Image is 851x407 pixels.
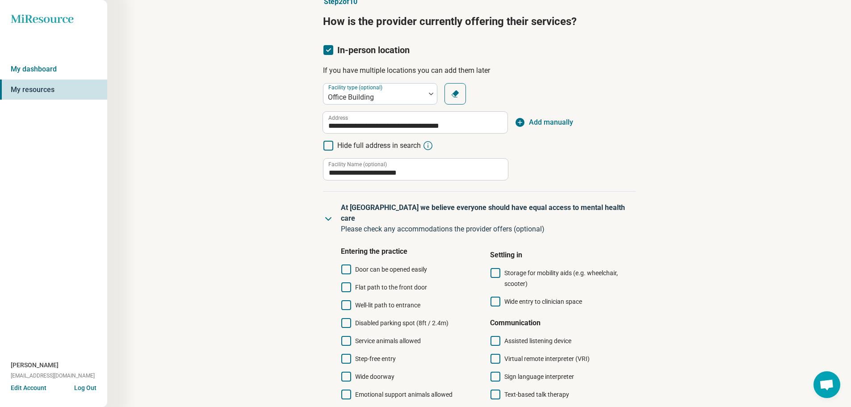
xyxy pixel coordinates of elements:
p: How is the provider currently offering their services? [323,14,636,29]
span: Virtual remote interpreter (VRI) [504,355,590,362]
span: Service animals allowed [355,337,421,344]
p: At [GEOGRAPHIC_DATA] we believe everyone should have equal access to mental health care [341,202,629,224]
span: Sign language interpreter [504,373,574,380]
summary: At [GEOGRAPHIC_DATA] we believe everyone should have equal access to mental health carePlease che... [341,192,629,239]
span: Wide entry to clinician space [504,298,582,305]
span: Emotional support animals allowed [355,391,453,398]
h4: Settling in [490,250,629,260]
span: Step-free entry [355,355,396,362]
button: Add manually [515,117,573,128]
label: Facility Name (optional) [328,162,387,167]
p: Please check any accommodations the provider offers (optional) [341,224,629,235]
label: Facility type (optional) [328,84,384,91]
p: If you have multiple locations you can add them later [323,65,636,76]
label: Address [328,115,348,121]
span: Hide full address in search [337,140,421,151]
div: Open chat [813,371,840,398]
span: [PERSON_NAME] [11,361,59,370]
h4: Communication [490,318,629,328]
button: Edit Account [11,383,46,393]
span: In-person location [337,45,410,55]
span: Well-lit path to entrance [355,302,420,309]
span: Wide doorway [355,373,394,380]
span: Assisted listening device [504,337,571,344]
h4: Entering the practice [341,246,479,257]
span: [EMAIL_ADDRESS][DOMAIN_NAME] [11,372,95,380]
span: Disabled parking spot (8ft / 2.4m) [355,319,449,327]
button: Log Out [74,383,96,390]
span: Flat path to the front door [355,284,427,291]
span: Text-based talk therapy [504,391,569,398]
span: Add manually [529,117,573,128]
span: Storage for mobility aids (e.g. wheelchair, scooter) [504,269,618,287]
span: Door can be opened easily [355,266,427,273]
